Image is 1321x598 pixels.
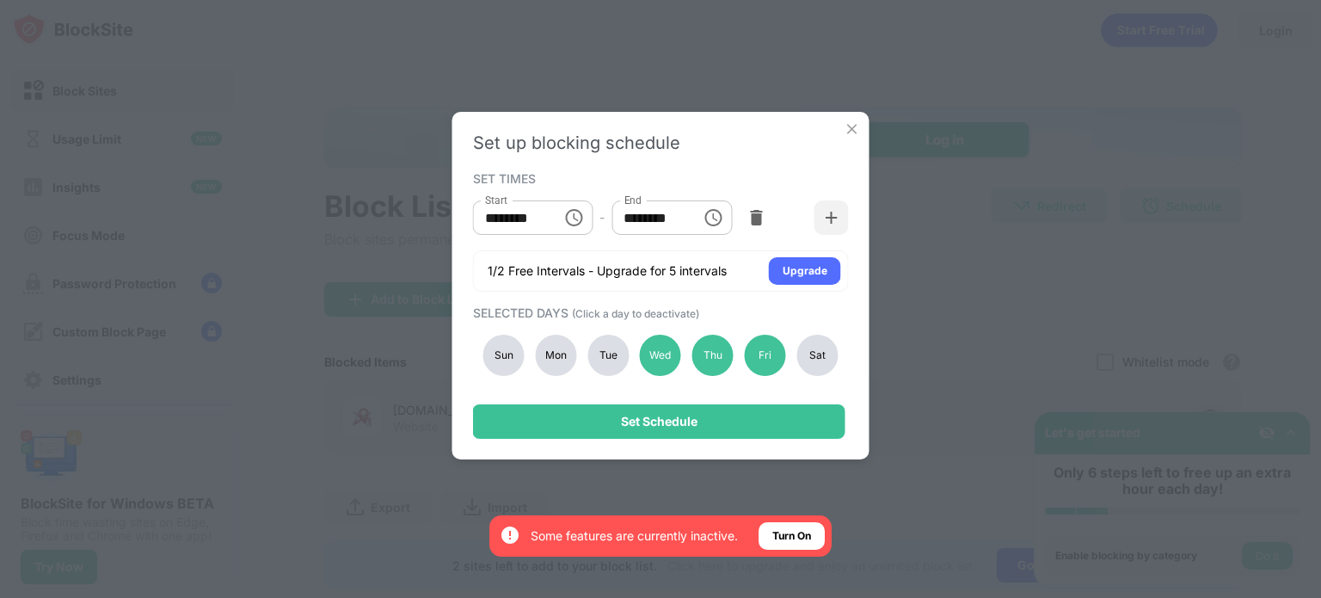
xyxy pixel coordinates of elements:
div: 1/2 Free Intervals - Upgrade for 5 intervals [488,262,727,280]
div: Some features are currently inactive. [531,527,738,545]
div: Set Schedule [621,415,697,428]
div: Thu [692,335,734,376]
label: End [624,193,642,207]
div: Sat [796,335,838,376]
div: SELECTED DAYS [473,305,845,320]
div: Turn On [772,527,811,545]
div: Tue [587,335,629,376]
div: - [599,208,605,227]
div: SET TIMES [473,171,845,185]
div: Sun [483,335,525,376]
button: Choose time, selected time is 10:00 AM [556,200,591,235]
label: Start [485,193,507,207]
button: Choose time, selected time is 1:00 PM [696,200,730,235]
img: error-circle-white.svg [500,525,520,546]
img: x-button.svg [844,120,861,138]
div: Mon [535,335,576,376]
span: (Click a day to deactivate) [572,307,699,320]
div: Set up blocking schedule [473,133,849,153]
div: Upgrade [783,262,827,280]
div: Fri [745,335,786,376]
div: Wed [640,335,681,376]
